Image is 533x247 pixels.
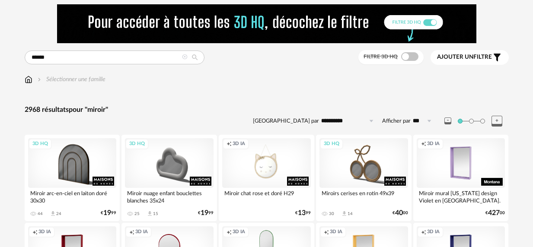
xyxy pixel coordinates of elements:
a: Creation icon 3D IA Miroir chat rose et doré H29 €1399 [219,135,314,221]
span: Filter icon [492,52,502,63]
span: Creation icon [421,229,426,235]
div: Sélectionner une famille [36,75,105,84]
a: 3D HQ Miroir arc-en-ciel en laiton doré 30x30 44 Download icon 24 €1999 [25,135,120,221]
div: 14 [348,211,353,216]
div: Miroirs cerises en rotin 49x39 [319,188,408,205]
div: 44 [38,211,43,216]
span: 13 [298,210,306,216]
img: svg+xml;base64,PHN2ZyB3aWR0aD0iMTYiIGhlaWdodD0iMTYiIHZpZXdCb3g9IjAgMCAxNiAxNiIgZmlsbD0ibm9uZSIgeG... [36,75,43,84]
span: Filtre 3D HQ [364,54,398,59]
img: FILTRE%20HQ%20NEW_V1%20(4).gif [57,4,476,43]
span: 19 [103,210,111,216]
img: svg+xml;base64,PHN2ZyB3aWR0aD0iMTYiIGhlaWdodD0iMTciIHZpZXdCb3g9IjAgMCAxNiAxNyIgZmlsbD0ibm9uZSIgeG... [25,75,32,84]
div: 2968 résultats [25,105,509,114]
div: € 99 [101,210,116,216]
div: € 00 [393,210,408,216]
div: 3D HQ [320,139,343,149]
span: Creation icon [227,141,232,147]
span: Creation icon [227,229,232,235]
span: 3D IA [427,141,440,147]
div: 24 [56,211,61,216]
button: Ajouter unfiltre Filter icon [431,50,509,65]
label: Afficher par [382,117,411,125]
div: Miroir mural [US_STATE] design Violet en [GEOGRAPHIC_DATA]. [417,188,505,205]
span: 3D IA [38,229,51,235]
label: [GEOGRAPHIC_DATA] par [253,117,319,125]
span: Creation icon [129,229,134,235]
div: € 00 [485,210,505,216]
span: 3D IA [135,229,148,235]
div: 30 [329,211,334,216]
span: 3D IA [427,229,440,235]
span: pour "miroir" [69,106,108,113]
span: 3D IA [233,141,245,147]
div: 15 [153,211,158,216]
a: Creation icon 3D IA Miroir mural [US_STATE] design Violet en [GEOGRAPHIC_DATA]. €42700 [413,135,509,221]
span: Ajouter un [437,54,473,60]
span: Download icon [341,210,348,217]
span: Creation icon [324,229,329,235]
a: 3D HQ Miroirs cerises en rotin 49x39 30 Download icon 14 €4000 [316,135,412,221]
span: 3D IA [233,229,245,235]
div: 3D HQ [29,139,52,149]
div: 25 [134,211,140,216]
div: Miroir arc-en-ciel en laiton doré 30x30 [28,188,117,205]
span: 19 [201,210,208,216]
a: 3D HQ Miroir nuage enfant bouclettes blanches 35x24 25 Download icon 15 €1999 [121,135,217,221]
div: Miroir chat rose et doré H29 [222,188,311,205]
span: Download icon [50,210,56,217]
div: 3D HQ [125,139,149,149]
div: € 99 [198,210,214,216]
div: Miroir nuage enfant bouclettes blanches 35x24 [125,188,214,205]
span: 3D IA [330,229,342,235]
span: Creation icon [421,141,426,147]
span: 40 [395,210,403,216]
span: Creation icon [32,229,38,235]
span: Download icon [147,210,153,217]
span: filtre [437,54,492,61]
span: 427 [488,210,500,216]
div: € 99 [295,210,311,216]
